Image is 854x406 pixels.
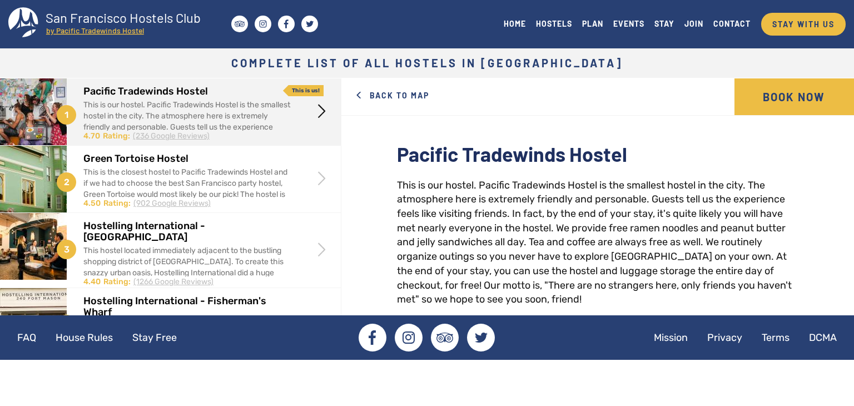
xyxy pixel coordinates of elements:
[83,154,291,165] h2: Green Tortoise Hostel
[103,198,131,209] div: Rating:
[133,198,211,209] div: (902 Google Reviews)
[577,16,608,31] a: PLAN
[649,16,679,31] a: STAY
[800,324,846,351] a: DCMA
[397,143,798,165] h2: Pacific Tradewinds Hostel
[83,131,100,142] div: 4.70
[708,16,756,31] a: CONTACT
[467,324,495,351] a: Twitter
[57,172,76,192] span: 2
[103,131,130,142] div: Rating:
[83,86,291,97] h2: Pacific Tradewinds Hostel
[83,245,291,312] div: This hostel located immediately adjacent to the bustling shopping district of [GEOGRAPHIC_DATA]. ...
[350,78,435,113] a: Back to Map
[8,7,211,41] a: San Francisco Hostels Club by Pacific Tradewinds Hostel
[531,16,577,31] a: HOSTELS
[397,179,798,307] div: This is our hostel. Pacific Tradewinds Hostel is the smallest hostel in the city. The atmosphere ...
[431,324,459,351] a: Tripadvisor
[83,296,291,318] h2: Hostelling International - Fisherman's Wharf
[46,9,201,26] tspan: San Francisco Hostels Club
[8,324,45,351] a: FAQ
[679,16,708,31] a: JOIN
[83,276,101,288] div: 4.40
[47,324,122,351] a: House Rules
[83,167,291,234] div: This is the closest hostel to Pacific Tradewinds Hostel and if we had to choose the best San Fran...
[698,324,751,351] a: Privacy
[499,16,531,31] a: HOME
[608,16,649,31] a: EVENTS
[133,276,213,288] div: (1266 Google Reviews)
[57,105,76,125] span: 1
[103,276,131,288] div: Rating:
[133,131,210,142] div: (236 Google Reviews)
[57,315,76,334] span: 4
[83,198,101,209] div: 4.50
[645,324,697,351] a: Mission
[46,26,144,35] tspan: by Pacific Tradewinds Hostel
[395,324,423,351] a: Instagram
[83,221,291,243] h2: Hostelling International - [GEOGRAPHIC_DATA]
[83,100,291,155] div: This is our hostel. Pacific Tradewinds Hostel is the smallest hostel in the city. The atmosphere ...
[734,78,854,115] a: Book Now
[753,324,798,351] a: Terms
[57,240,76,259] span: 3
[123,324,186,351] a: Stay Free
[359,324,386,351] a: Facebook
[761,13,846,36] a: STAY WITH US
